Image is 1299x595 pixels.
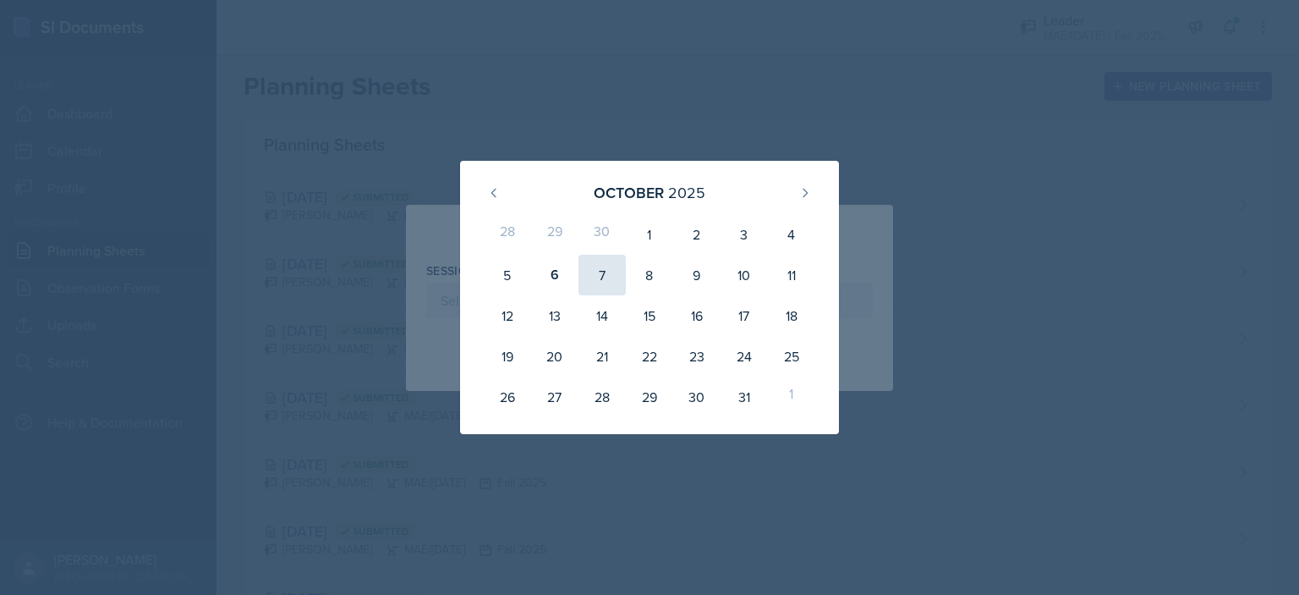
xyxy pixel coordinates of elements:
div: 13 [531,295,578,336]
div: 30 [578,214,626,255]
div: 21 [578,336,626,377]
div: 9 [673,255,721,295]
div: 2025 [668,181,705,204]
div: 19 [484,336,531,377]
div: 12 [484,295,531,336]
div: 15 [626,295,673,336]
div: 30 [673,377,721,417]
div: 22 [626,336,673,377]
div: 10 [721,255,768,295]
div: 28 [578,377,626,417]
div: 1 [768,377,815,417]
div: 6 [531,255,578,295]
div: 23 [673,336,721,377]
div: 26 [484,377,531,417]
div: 31 [721,377,768,417]
div: 11 [768,255,815,295]
div: 2 [673,214,721,255]
div: October [594,181,664,204]
div: 27 [531,377,578,417]
div: 16 [673,295,721,336]
div: 20 [531,336,578,377]
div: 5 [484,255,531,295]
div: 29 [626,377,673,417]
div: 29 [531,214,578,255]
div: 14 [578,295,626,336]
div: 17 [721,295,768,336]
div: 28 [484,214,531,255]
div: 25 [768,336,815,377]
div: 8 [626,255,673,295]
div: 18 [768,295,815,336]
div: 3 [721,214,768,255]
div: 1 [626,214,673,255]
div: 24 [721,336,768,377]
div: 4 [768,214,815,255]
div: 7 [578,255,626,295]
